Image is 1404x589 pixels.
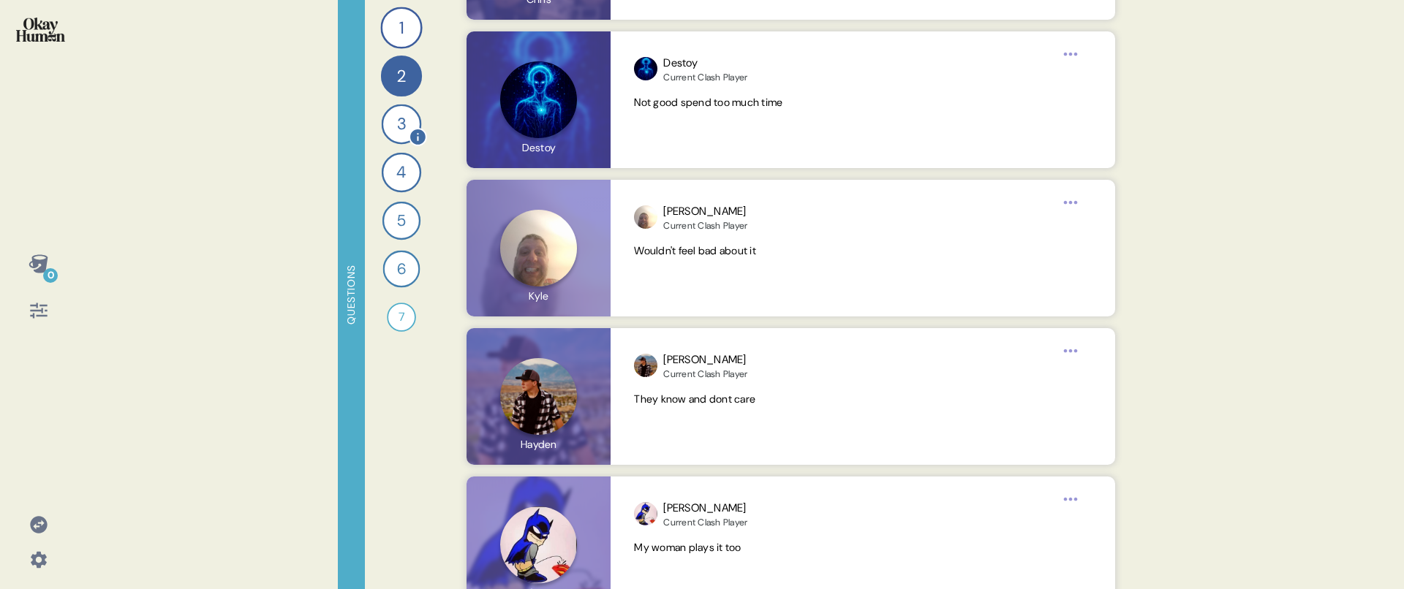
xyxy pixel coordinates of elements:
div: Current Clash Player [663,517,747,528]
div: [PERSON_NAME] [663,500,747,517]
div: 4 [382,153,421,192]
img: profilepic_25084743444450907.jpg [634,205,657,229]
span: They know and dont care [634,392,755,406]
div: Current Clash Player [663,72,747,83]
img: profilepic_24022490194090938.jpg [634,57,657,80]
div: [PERSON_NAME] [663,203,747,220]
div: Current Clash Player [663,368,747,380]
div: 1 [380,7,422,48]
span: My woman plays it too [634,541,741,554]
div: Current Clash Player [663,220,747,232]
div: [PERSON_NAME] [663,351,747,368]
div: 0 [43,268,58,283]
span: Wouldn't feel bad about it [634,244,756,257]
div: Destoy [663,55,747,72]
img: profilepic_31585477424431549.jpg [634,502,657,525]
img: profilepic_24666956109600188.jpg [634,354,657,377]
img: okayhuman.3b1b6348.png [16,18,65,42]
div: 6 [383,251,420,288]
div: 3 [382,104,422,145]
div: 2 [381,56,422,96]
div: 5 [382,202,420,240]
div: 7 [387,303,416,332]
span: Not good spend too much time [634,96,782,109]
